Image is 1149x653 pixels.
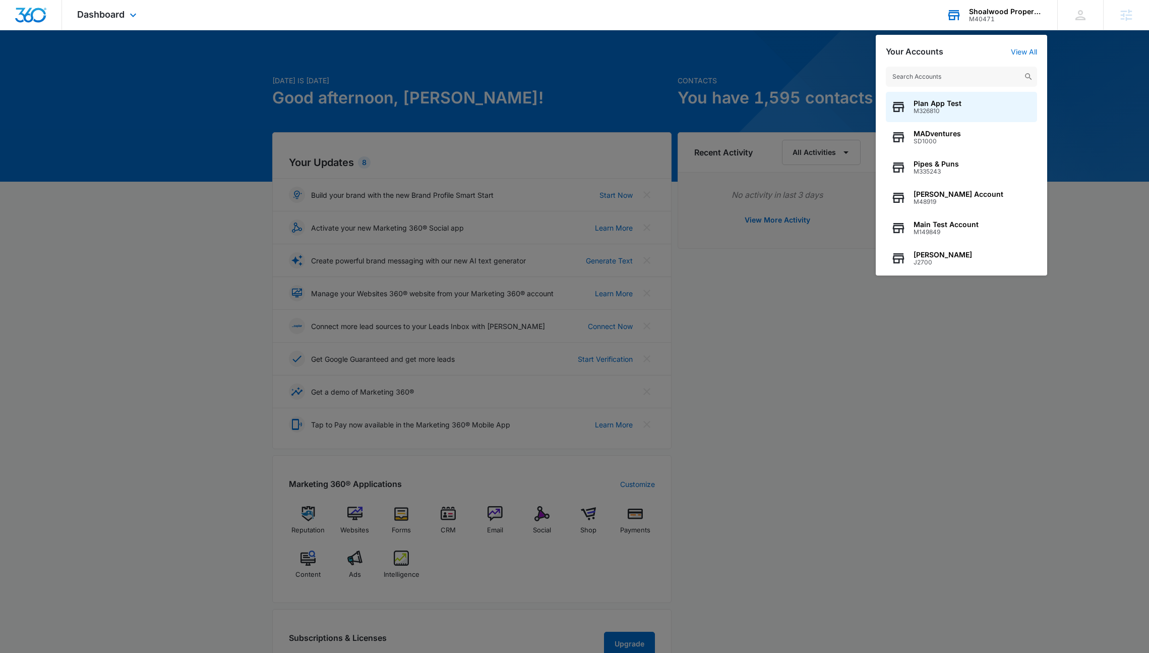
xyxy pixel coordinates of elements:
div: account name [969,8,1043,16]
span: M326810 [914,107,961,115]
span: M48919 [914,198,1003,205]
span: Main Test Account [914,221,979,229]
button: [PERSON_NAME]J2700 [886,243,1037,274]
span: M149849 [914,229,979,236]
span: [PERSON_NAME] [914,251,972,259]
span: SD1000 [914,138,961,145]
span: M335243 [914,168,959,175]
span: [PERSON_NAME] Account [914,190,1003,198]
button: MADventuresSD1000 [886,122,1037,152]
input: Search Accounts [886,67,1037,87]
span: Pipes & Puns [914,160,959,168]
button: [PERSON_NAME] AccountM48919 [886,183,1037,213]
div: account id [969,16,1043,23]
span: MADventures [914,130,961,138]
button: Plan App TestM326810 [886,92,1037,122]
a: View All [1011,47,1037,56]
h2: Your Accounts [886,47,943,57]
button: Pipes & PunsM335243 [886,152,1037,183]
button: Main Test AccountM149849 [886,213,1037,243]
span: Plan App Test [914,99,961,107]
span: J2700 [914,259,972,266]
span: Dashboard [77,9,125,20]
